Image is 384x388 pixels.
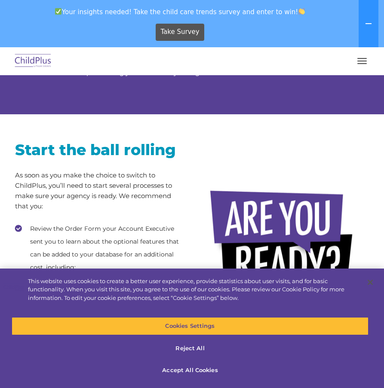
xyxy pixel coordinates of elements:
p: As soon as you make the choice to switch to ChildPlus, you’ll need to start several processes to ... [15,170,186,211]
button: Accept All Cookies [12,361,369,379]
span: Take Survey [160,24,199,40]
img: areyouready [205,183,363,317]
button: Close [361,273,380,292]
img: ChildPlus by Procare Solutions [13,51,53,71]
img: ✅ [55,8,61,15]
button: Cookies Settings [12,317,369,335]
a: Take Survey [156,24,204,41]
div: This website uses cookies to create a better user experience, provide statistics about user visit... [28,277,358,302]
h2: Start the ball rolling [15,140,186,159]
span: Your insights needed! Take the child care trends survey and enter to win! [3,3,357,20]
img: 👏 [298,8,305,15]
button: Reject All [12,339,369,357]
